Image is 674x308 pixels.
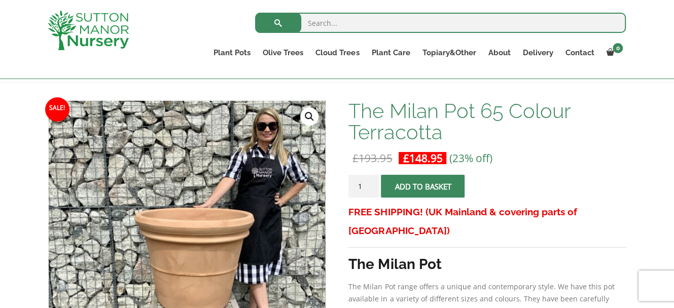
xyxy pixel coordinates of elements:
[255,13,626,33] input: Search...
[352,151,359,165] span: £
[559,46,600,60] a: Contact
[352,151,392,165] bdi: 193.95
[516,46,559,60] a: Delivery
[613,43,623,53] span: 0
[348,256,441,273] strong: The Milan Pot
[403,151,409,165] span: £
[381,175,465,198] button: Add to basket
[207,46,257,60] a: Plant Pots
[482,46,516,60] a: About
[348,100,626,143] h1: The Milan Pot 65 Colour Terracotta
[600,46,626,60] a: 0
[45,97,69,122] span: Sale!
[416,46,482,60] a: Topiary&Other
[449,151,492,165] span: (23% off)
[257,46,309,60] a: Olive Trees
[348,175,379,198] input: Product quantity
[365,46,416,60] a: Plant Care
[403,151,442,165] bdi: 148.95
[300,107,318,126] a: View full-screen image gallery
[309,46,365,60] a: Cloud Trees
[348,203,626,240] h3: FREE SHIPPING! (UK Mainland & covering parts of [GEOGRAPHIC_DATA])
[48,10,129,50] img: logo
